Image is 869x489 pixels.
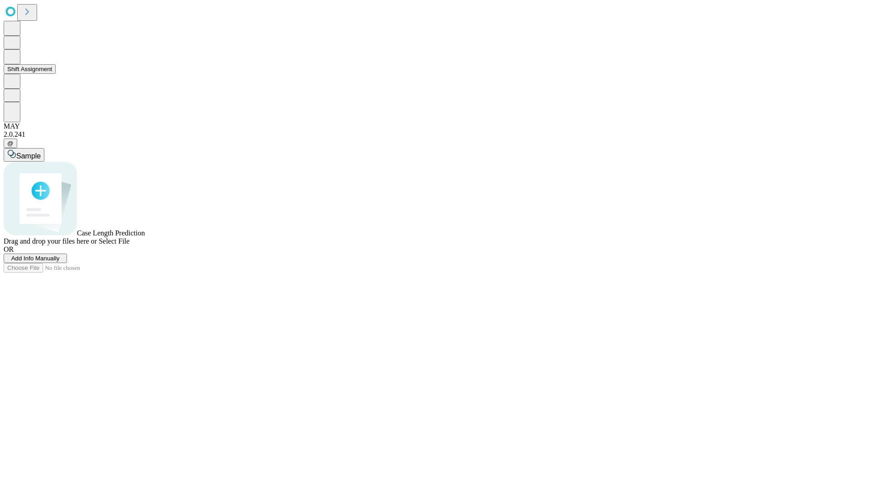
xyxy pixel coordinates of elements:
[77,229,145,237] span: Case Length Prediction
[16,152,41,160] span: Sample
[4,245,14,253] span: OR
[4,237,97,245] span: Drag and drop your files here or
[4,139,17,148] button: @
[99,237,129,245] span: Select File
[4,64,56,74] button: Shift Assignment
[4,122,865,130] div: MAY
[7,140,14,147] span: @
[4,130,865,139] div: 2.0.241
[11,255,60,262] span: Add Info Manually
[4,254,67,263] button: Add Info Manually
[4,148,44,162] button: Sample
